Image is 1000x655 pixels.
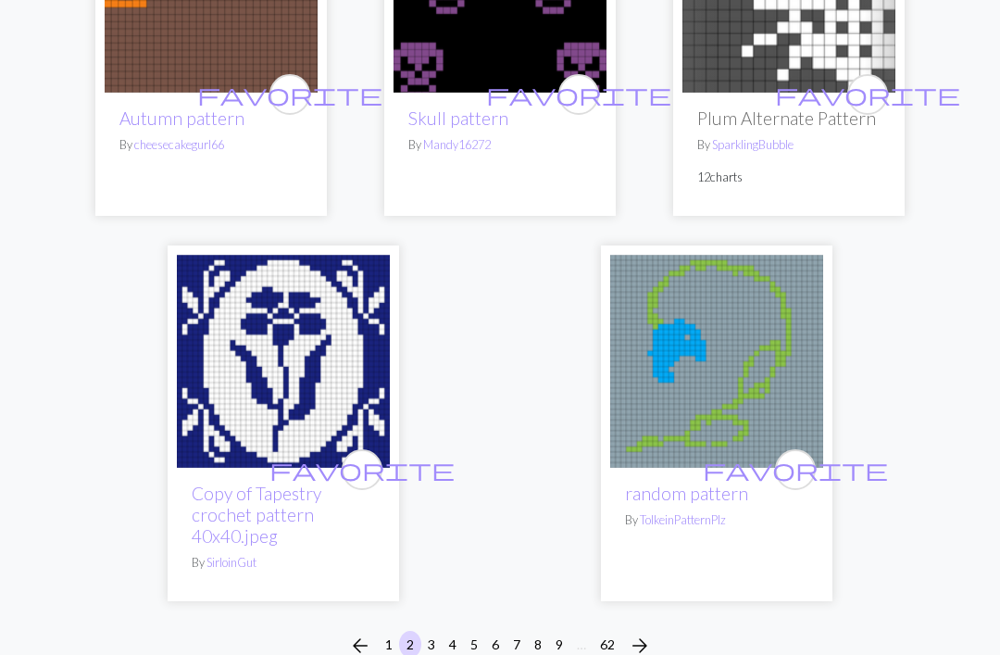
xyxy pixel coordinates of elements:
[269,74,310,115] button: favourite
[134,137,224,152] a: cheesecakegurl66
[423,137,491,152] a: Mandy16272
[119,136,303,154] p: By
[197,76,382,113] i: favourite
[269,455,455,484] span: favorite
[697,169,881,186] p: 12 charts
[703,455,888,484] span: favorite
[610,255,823,468] img: random pattern
[408,136,592,154] p: By
[625,483,748,504] a: random pattern
[558,74,599,115] button: favourite
[697,136,881,154] p: By
[269,451,455,488] i: favourite
[192,554,375,572] p: By
[625,511,808,529] p: By
[177,350,390,368] a: Pretty flower
[640,512,726,527] a: TolkeinPatternPlz
[775,76,960,113] i: favourite
[486,76,671,113] i: favourite
[610,350,823,368] a: random pattern
[697,107,881,129] h2: Plum Alternate Pattern
[342,449,382,490] button: favourite
[486,80,671,108] span: favorite
[197,80,382,108] span: favorite
[775,449,816,490] button: favourite
[206,555,256,570] a: SirloinGut
[712,137,794,152] a: SparklingBubble
[119,107,244,129] a: Autumn pattern
[192,483,321,547] a: Copy of Tapestry crochet pattern 40x40.jpeg
[847,74,888,115] button: favourite
[703,451,888,488] i: favourite
[177,255,390,468] img: Pretty flower
[408,107,508,129] a: Skull pattern
[775,80,960,108] span: favorite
